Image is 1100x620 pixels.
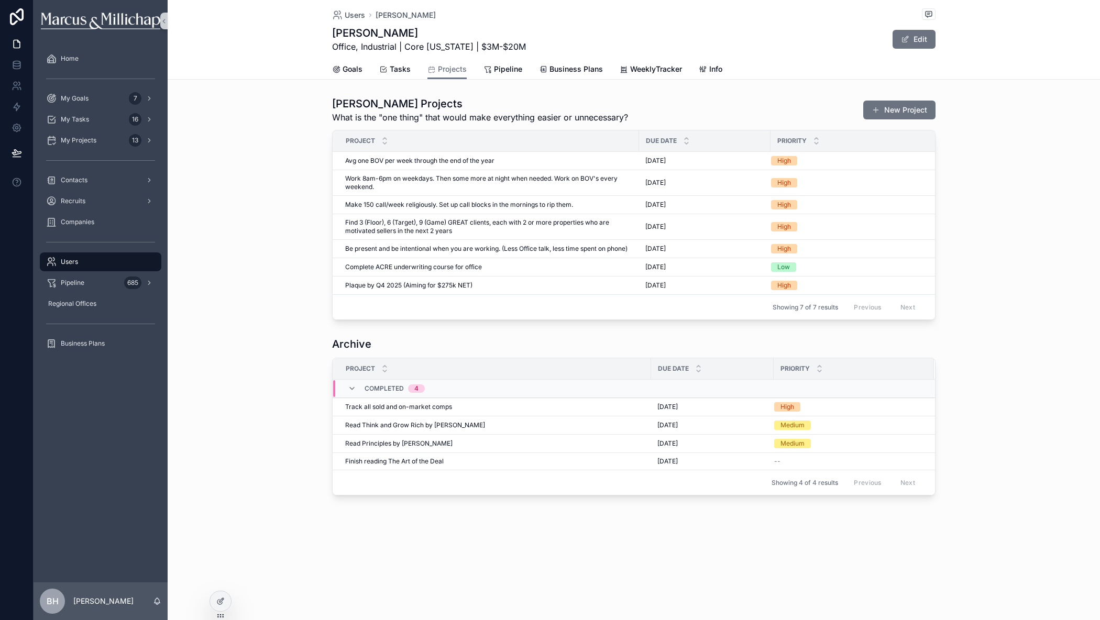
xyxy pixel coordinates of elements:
[48,300,96,308] span: Regional Offices
[645,281,764,290] a: [DATE]
[777,222,791,231] div: High
[40,171,161,190] a: Contacts
[332,111,628,124] span: What is the "one thing" that would make everything easier or unnecessary?
[658,364,689,373] span: Due Date
[657,403,767,411] a: [DATE]
[645,179,764,187] a: [DATE]
[414,384,419,393] div: 4
[645,223,764,231] a: [DATE]
[40,273,161,292] a: Pipeline685
[345,263,633,271] a: Complete ACRE underwriting course for office
[345,439,645,448] a: Read Principles by [PERSON_NAME]
[620,60,682,81] a: WeeklyTracker
[61,136,96,145] span: My Projects
[771,200,930,209] a: High
[40,192,161,211] a: Recruits
[345,157,633,165] a: Avg one BOV per week through the end of the year
[345,174,633,191] a: Work 8am-6pm on weekdays. Then some more at night when needed. Work on BOV's every weekend.
[61,176,87,184] span: Contacts
[645,179,666,187] span: [DATE]
[777,244,791,253] div: High
[645,281,666,290] span: [DATE]
[332,10,365,20] a: Users
[771,222,930,231] a: High
[645,157,764,165] a: [DATE]
[40,110,161,129] a: My Tasks16
[40,49,161,68] a: Home
[657,439,767,448] a: [DATE]
[345,201,633,209] a: Make 150 call/week religiously. Set up call blocks in the mornings to rip them.
[61,54,79,63] span: Home
[774,402,921,412] a: High
[345,10,365,20] span: Users
[124,276,141,289] div: 685
[332,60,362,81] a: Goals
[774,439,921,448] a: Medium
[771,262,930,272] a: Low
[61,279,84,287] span: Pipeline
[345,218,633,235] a: Find 3 (Floor), 6 (Target), 9 (Game) GREAT clients, each with 2 or more properties who are motiva...
[483,60,522,81] a: Pipeline
[657,457,767,466] a: [DATE]
[61,197,85,205] span: Recruits
[645,263,764,271] a: [DATE]
[345,245,628,253] span: Be present and be intentional when you are working. (Less Office talk, less time spent on phone)
[427,60,467,80] a: Projects
[774,457,780,466] span: --
[345,403,452,411] span: Track all sold and on-market comps
[645,245,764,253] a: [DATE]
[630,64,682,74] span: WeeklyTracker
[376,10,436,20] a: [PERSON_NAME]
[345,421,645,429] a: Read Think and Grow Rich by [PERSON_NAME]
[61,218,94,226] span: Companies
[390,64,411,74] span: Tasks
[657,421,767,429] a: [DATE]
[61,94,89,103] span: My Goals
[494,64,522,74] span: Pipeline
[657,439,678,448] span: [DATE]
[346,364,375,373] span: Project
[774,457,921,466] a: --
[773,303,838,312] span: Showing 7 of 7 results
[645,201,764,209] a: [DATE]
[343,64,362,74] span: Goals
[40,213,161,231] a: Companies
[771,281,930,290] a: High
[657,403,678,411] span: [DATE]
[645,245,666,253] span: [DATE]
[780,364,810,373] span: Priority
[40,252,161,271] a: Users
[345,439,453,448] span: Read Principles by [PERSON_NAME]
[345,245,633,253] a: Be present and be intentional when you are working. (Less Office talk, less time spent on phone)
[40,89,161,108] a: My Goals7
[699,60,722,81] a: Info
[645,201,666,209] span: [DATE]
[772,479,838,487] span: Showing 4 of 4 results
[61,339,105,348] span: Business Plans
[41,13,160,29] img: App logo
[332,96,628,111] h1: [PERSON_NAME] Projects
[645,157,666,165] span: [DATE]
[332,26,526,40] h1: [PERSON_NAME]
[129,134,141,147] div: 13
[863,101,936,119] button: New Project
[709,64,722,74] span: Info
[645,263,666,271] span: [DATE]
[40,131,161,150] a: My Projects13
[129,92,141,105] div: 7
[549,64,603,74] span: Business Plans
[777,137,807,145] span: Priority
[345,263,482,271] span: Complete ACRE underwriting course for office
[777,262,790,272] div: Low
[73,596,134,606] p: [PERSON_NAME]
[61,258,78,266] span: Users
[365,384,404,393] span: Completed
[657,457,678,466] span: [DATE]
[771,244,930,253] a: High
[771,178,930,187] a: High
[657,421,678,429] span: [DATE]
[646,137,677,145] span: Due Date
